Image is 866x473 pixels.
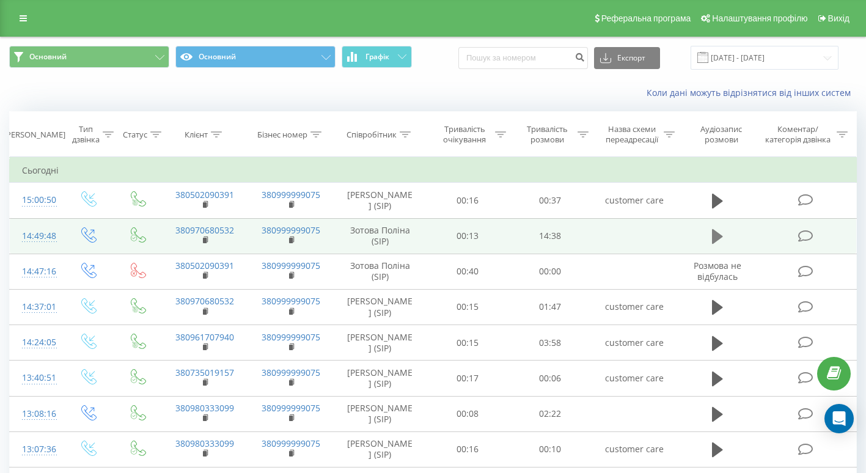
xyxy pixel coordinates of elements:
[334,254,427,289] td: Зотова Поліна (SIP)
[262,189,320,200] a: 380999999075
[647,87,857,98] a: Коли дані можуть відрізнятися вiд інших систем
[426,396,508,431] td: 00:08
[592,325,678,361] td: customer care
[29,52,67,62] span: Основний
[334,183,427,218] td: [PERSON_NAME] (SIP)
[342,46,412,68] button: Графік
[123,130,147,140] div: Статус
[426,325,508,361] td: 00:15
[334,361,427,396] td: [PERSON_NAME] (SIP)
[601,13,691,23] span: Реферальна програма
[175,260,234,271] a: 380502090391
[426,183,508,218] td: 00:16
[22,188,50,212] div: 15:00:50
[185,130,208,140] div: Клієнт
[262,295,320,307] a: 380999999075
[9,46,169,68] button: Основний
[262,224,320,236] a: 380999999075
[509,361,592,396] td: 00:06
[520,124,574,145] div: Тривалість розмови
[592,183,678,218] td: customer care
[22,438,50,461] div: 13:07:36
[10,158,857,183] td: Сьогодні
[175,438,234,449] a: 380980333099
[175,295,234,307] a: 380970680532
[334,289,427,324] td: [PERSON_NAME] (SIP)
[437,124,491,145] div: Тривалість очікування
[262,438,320,449] a: 380999999075
[334,218,427,254] td: Зотова Поліна (SIP)
[426,218,508,254] td: 00:13
[592,431,678,467] td: customer care
[509,325,592,361] td: 03:58
[334,396,427,431] td: [PERSON_NAME] (SIP)
[509,218,592,254] td: 14:38
[22,331,50,354] div: 14:24:05
[426,254,508,289] td: 00:40
[334,431,427,467] td: [PERSON_NAME] (SIP)
[175,331,234,343] a: 380961707940
[22,260,50,284] div: 14:47:16
[592,289,678,324] td: customer care
[509,396,592,431] td: 02:22
[694,260,741,282] span: Розмова не відбулась
[509,431,592,467] td: 00:10
[762,124,834,145] div: Коментар/категорія дзвінка
[262,367,320,378] a: 380999999075
[22,224,50,248] div: 14:49:48
[22,402,50,426] div: 13:08:16
[72,124,100,145] div: Тип дзвінка
[175,367,234,378] a: 380735019157
[509,183,592,218] td: 00:37
[262,260,320,271] a: 380999999075
[175,402,234,414] a: 380980333099
[334,325,427,361] td: [PERSON_NAME] (SIP)
[257,130,307,140] div: Бізнес номер
[828,13,849,23] span: Вихід
[175,189,234,200] a: 380502090391
[458,47,588,69] input: Пошук за номером
[4,130,65,140] div: [PERSON_NAME]
[824,404,854,433] div: Open Intercom Messenger
[426,431,508,467] td: 00:16
[365,53,389,61] span: Графік
[262,402,320,414] a: 380999999075
[689,124,754,145] div: Аудіозапис розмови
[592,361,678,396] td: customer care
[22,366,50,390] div: 13:40:51
[509,254,592,289] td: 00:00
[594,47,660,69] button: Експорт
[603,124,661,145] div: Назва схеми переадресації
[426,361,508,396] td: 00:17
[509,289,592,324] td: 01:47
[426,289,508,324] td: 00:15
[22,295,50,319] div: 14:37:01
[262,331,320,343] a: 380999999075
[347,130,397,140] div: Співробітник
[175,46,336,68] button: Основний
[712,13,807,23] span: Налаштування профілю
[175,224,234,236] a: 380970680532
